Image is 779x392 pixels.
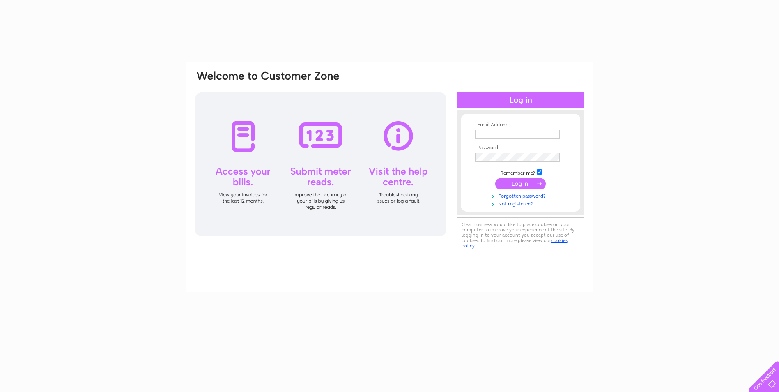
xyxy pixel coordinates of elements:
[495,178,546,189] input: Submit
[473,168,568,176] td: Remember me?
[475,199,568,207] a: Not registered?
[457,217,584,253] div: Clear Business would like to place cookies on your computer to improve your experience of the sit...
[462,238,568,249] a: cookies policy
[475,191,568,199] a: Forgotten password?
[473,145,568,151] th: Password:
[473,122,568,128] th: Email Address:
